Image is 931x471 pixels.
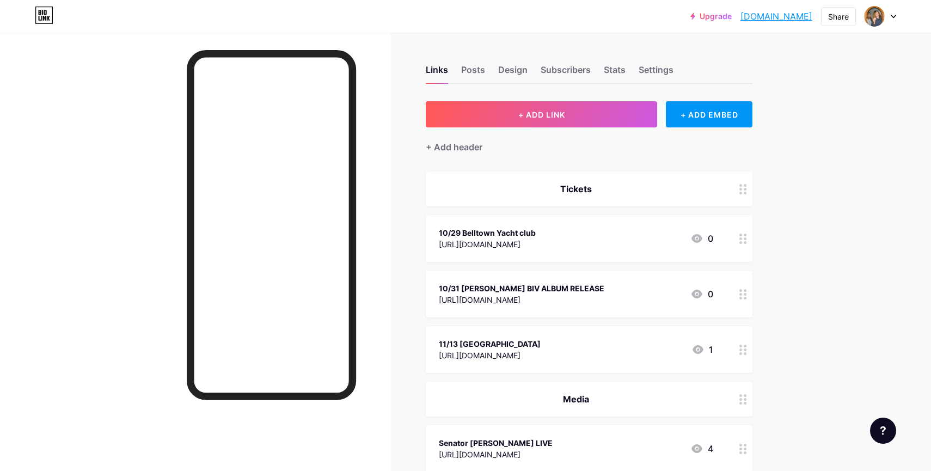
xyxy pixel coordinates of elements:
[690,12,732,21] a: Upgrade
[518,110,565,119] span: + ADD LINK
[604,63,626,83] div: Stats
[439,449,553,460] div: [URL][DOMAIN_NAME]
[864,6,885,27] img: benevolntsol
[690,232,713,245] div: 0
[439,437,553,449] div: Senator [PERSON_NAME] LIVE
[439,350,541,361] div: [URL][DOMAIN_NAME]
[439,227,536,238] div: 10/29 Belltown Yacht club
[740,10,812,23] a: [DOMAIN_NAME]
[439,238,536,250] div: [URL][DOMAIN_NAME]
[498,63,528,83] div: Design
[426,63,448,83] div: Links
[439,294,604,305] div: [URL][DOMAIN_NAME]
[691,343,713,356] div: 1
[439,338,541,350] div: 11/13 [GEOGRAPHIC_DATA]
[690,288,713,301] div: 0
[461,63,485,83] div: Posts
[426,140,482,154] div: + Add header
[639,63,673,83] div: Settings
[439,182,713,195] div: Tickets
[541,63,591,83] div: Subscribers
[439,283,604,294] div: 10/31 [PERSON_NAME] BIV ALBUM RELEASE
[828,11,849,22] div: Share
[666,101,752,127] div: + ADD EMBED
[426,101,657,127] button: + ADD LINK
[439,393,713,406] div: Media
[690,442,713,455] div: 4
